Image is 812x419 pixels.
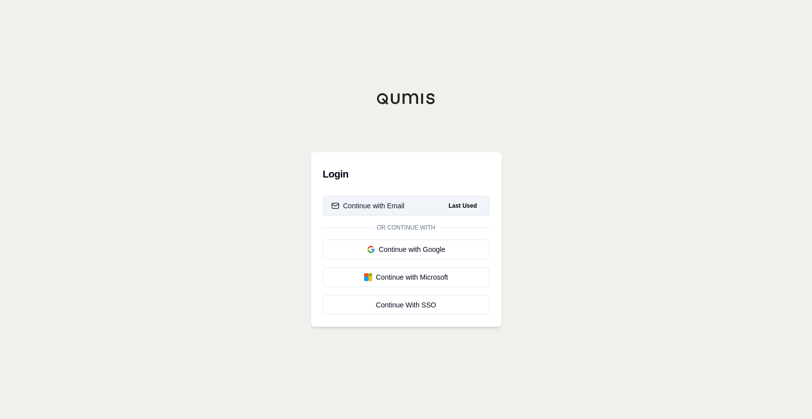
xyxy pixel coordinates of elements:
img: Qumis [376,93,436,105]
div: Continue with Google [331,244,481,254]
span: Or continue with [373,224,439,232]
button: Continue with Google [323,239,490,259]
button: Continue with EmailLast Used [323,196,490,216]
h3: Login [323,164,490,184]
button: Continue with Microsoft [323,267,490,287]
div: Continue With SSO [331,300,481,310]
a: Continue With SSO [323,295,490,315]
div: Continue with Microsoft [331,272,481,282]
div: Continue with Email [331,201,405,211]
span: Last Used [444,200,481,212]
